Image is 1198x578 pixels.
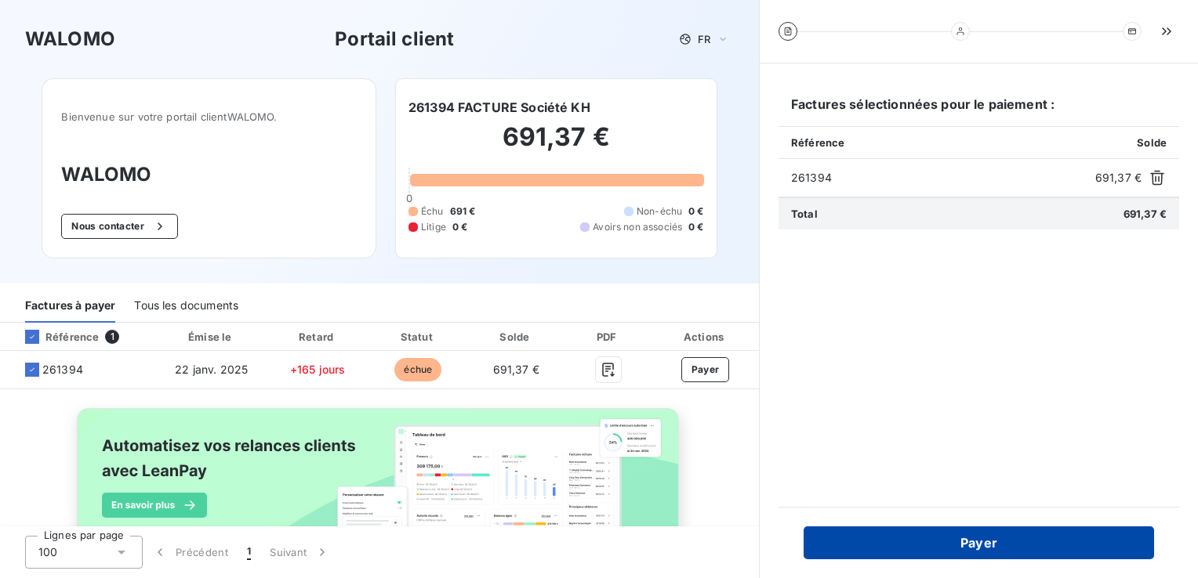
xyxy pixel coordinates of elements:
[61,161,357,189] h3: WALOMO
[1124,208,1167,220] span: 691,37 €
[688,220,703,234] span: 0 €
[42,362,83,378] span: 261394
[175,363,248,376] span: 22 janv. 2025
[637,204,682,219] span: Non-échu
[238,536,260,569] button: 1
[335,25,454,53] h3: Portail client
[568,329,648,345] div: PDF
[493,363,539,376] span: 691,37 €
[1137,136,1167,149] span: Solde
[655,329,756,345] div: Actions
[260,536,339,569] button: Suivant
[421,204,444,219] span: Échu
[450,204,476,219] span: 691 €
[61,110,357,123] span: Bienvenue sur votre portail client WALOMO .
[698,33,710,45] span: FR
[452,220,467,234] span: 0 €
[1095,170,1142,186] span: 691,37 €
[290,363,346,376] span: +165 jours
[159,329,263,345] div: Émise le
[791,136,844,149] span: Référence
[408,98,590,117] h6: 261394 FACTURE Société KH
[270,329,365,345] div: Retard
[791,208,818,220] span: Total
[804,526,1154,559] button: Payer
[421,220,446,234] span: Litige
[134,290,238,323] div: Tous les documents
[394,358,441,381] span: échue
[681,357,730,382] button: Payer
[471,329,561,345] div: Solde
[13,330,99,344] div: Référence
[38,544,57,560] span: 100
[61,214,177,239] button: Nous contacter
[779,95,1179,126] h6: Factures sélectionnées pour le paiement :
[593,220,682,234] span: Avoirs non associés
[247,544,251,560] span: 1
[372,329,465,345] div: Statut
[688,204,703,219] span: 0 €
[791,170,1089,186] span: 261394
[143,536,238,569] button: Précédent
[408,121,704,168] h2: 691,37 €
[105,330,119,344] span: 1
[25,25,115,53] h3: WALOMO
[25,290,115,323] div: Factures à payer
[406,192,412,204] span: 0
